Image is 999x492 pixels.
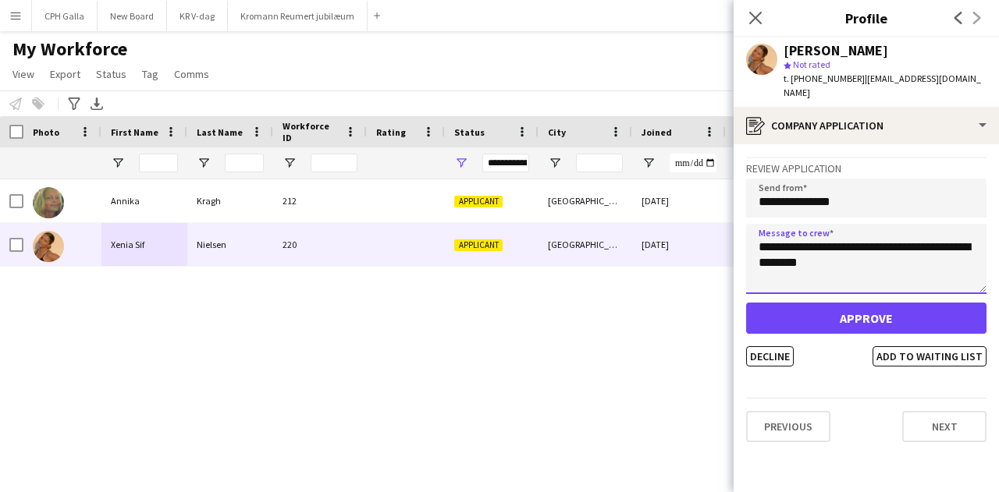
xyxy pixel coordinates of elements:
div: [PERSON_NAME] [784,44,888,58]
button: Kromann Reumert jubilæum [228,1,368,31]
span: Status [96,67,126,81]
button: Add to waiting list [873,346,987,366]
span: t. [PHONE_NUMBER] [784,73,865,84]
button: Open Filter Menu [548,156,562,170]
h3: Review Application [746,161,987,175]
span: View [12,67,34,81]
div: Annika [101,179,187,222]
a: View [6,64,41,84]
div: [DATE] [632,179,726,222]
span: Comms [174,67,209,81]
span: Last Name [197,126,243,138]
a: Tag [136,64,165,84]
div: [GEOGRAPHIC_DATA] [539,223,632,266]
input: Joined Filter Input [670,154,716,172]
div: 220 [273,223,367,266]
button: Open Filter Menu [111,156,125,170]
div: Nielsen [187,223,273,266]
span: Workforce ID [283,120,339,143]
div: Kragh [187,179,273,222]
h3: Profile [734,8,999,28]
input: City Filter Input [576,154,623,172]
button: Next [902,411,987,442]
div: [DATE] [632,223,726,266]
button: KR V-dag [167,1,228,31]
app-action-btn: Export XLSX [87,94,106,113]
span: Photo [33,126,59,138]
div: Company application [734,107,999,144]
span: First Name [111,126,158,138]
button: Open Filter Menu [283,156,297,170]
button: Previous [746,411,830,442]
span: Joined [642,126,672,138]
span: Status [454,126,485,138]
span: Applicant [454,196,503,207]
button: Open Filter Menu [454,156,468,170]
div: Xenia Sif [101,223,187,266]
button: Decline [746,346,794,366]
span: Not rated [793,58,830,70]
input: First Name Filter Input [139,154,178,172]
input: Workforce ID Filter Input [311,154,357,172]
div: 212 [273,179,367,222]
app-action-btn: Advanced filters [65,94,84,113]
input: Last Name Filter Input [225,154,264,172]
a: Export [44,64,87,84]
span: | [EMAIL_ADDRESS][DOMAIN_NAME] [784,73,981,98]
button: New Board [98,1,167,31]
span: City [548,126,566,138]
img: Annika Kragh [33,187,64,218]
button: Open Filter Menu [642,156,656,170]
span: Tag [142,67,158,81]
div: [GEOGRAPHIC_DATA] [539,179,632,222]
span: Export [50,67,80,81]
span: My Workforce [12,37,127,61]
span: Rating [376,126,406,138]
span: Applicant [454,239,503,251]
img: Xenia Sif Nielsen [33,231,64,262]
a: Status [90,64,133,84]
a: Comms [168,64,215,84]
button: CPH Galla [32,1,98,31]
button: Open Filter Menu [197,156,211,170]
button: Approve [746,303,987,334]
